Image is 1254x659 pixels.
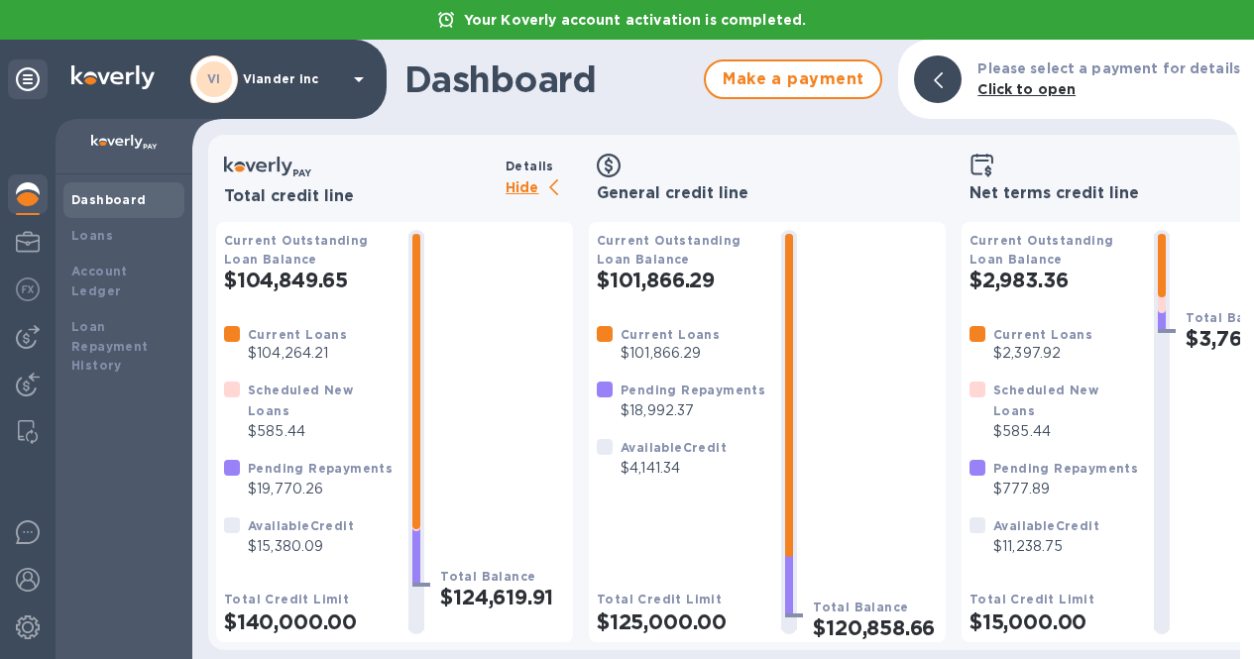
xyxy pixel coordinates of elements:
h2: $2,983.36 [969,268,1138,292]
b: Details [506,159,554,173]
p: $104,264.21 [248,343,347,364]
p: $585.44 [993,421,1138,442]
h2: $140,000.00 [224,609,393,634]
h2: $101,866.29 [597,268,765,292]
b: Available Credit [621,440,727,455]
p: $19,770.26 [248,479,393,499]
p: $101,866.29 [621,343,720,364]
p: Hide [506,176,573,201]
b: Loan Repayment History [71,319,149,374]
b: Current Loans [248,327,347,342]
b: Available Credit [993,518,1099,533]
b: Scheduled New Loans [993,383,1098,418]
b: Total Credit Limit [224,592,349,606]
b: Total Balance [440,569,535,584]
h2: $120,858.66 [813,615,938,640]
b: Loans [71,228,113,243]
img: My Profile [16,230,40,254]
h2: $124,619.91 [440,585,565,609]
h1: Dashboard [404,58,694,100]
b: Pending Repayments [621,383,765,397]
b: Current Loans [993,327,1092,342]
p: $11,238.75 [993,536,1099,557]
p: $2,397.92 [993,343,1092,364]
b: Current Loans [621,327,720,342]
img: Foreign exchange [16,277,40,301]
p: Your Koverly account activation is completed. [454,10,817,30]
p: $585.44 [248,421,393,442]
p: $777.89 [993,479,1138,499]
h3: Total credit line [224,187,498,206]
h2: $15,000.00 [969,609,1138,634]
b: Current Outstanding Loan Balance [224,233,369,267]
b: Pending Repayments [993,461,1138,476]
div: Unpin categories [8,59,48,99]
h2: $104,849.65 [224,268,393,292]
b: Account Ledger [71,264,128,298]
b: Click to open [977,81,1076,97]
p: $18,992.37 [621,400,765,421]
b: Current Outstanding Loan Balance [969,233,1114,267]
b: Available Credit [248,518,354,533]
h3: General credit line [597,184,938,203]
span: Make a payment [722,67,864,91]
b: VI [207,71,221,86]
b: Total Credit Limit [597,592,722,606]
b: Please select a payment for details [977,60,1240,76]
b: Current Outstanding Loan Balance [597,233,741,267]
h2: $125,000.00 [597,609,765,634]
b: Scheduled New Loans [248,383,353,418]
b: Pending Repayments [248,461,393,476]
button: Make a payment [704,59,882,99]
b: Dashboard [71,192,147,207]
p: $4,141.34 [621,458,727,479]
p: Viander inc [243,72,342,86]
b: Total Credit Limit [969,592,1094,606]
p: $15,380.09 [248,536,354,557]
b: Total Balance [813,600,908,614]
img: Logo [71,65,155,89]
